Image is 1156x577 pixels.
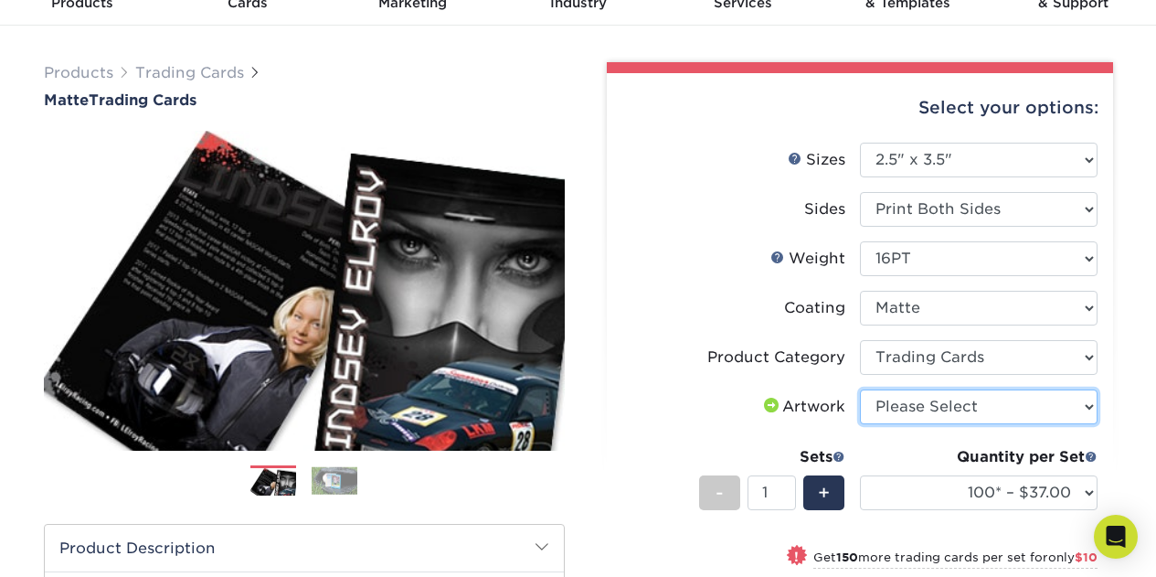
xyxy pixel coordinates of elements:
[44,111,565,471] img: Matte 01
[770,248,845,270] div: Weight
[1075,550,1098,564] span: $10
[794,547,799,566] span: !
[1048,550,1098,564] span: only
[621,73,1098,143] div: Select your options:
[860,446,1098,468] div: Quantity per Set
[699,446,845,468] div: Sets
[250,466,296,498] img: Trading Cards 01
[45,525,564,572] h2: Product Description
[44,91,565,109] a: MatteTrading Cards
[784,297,845,319] div: Coating
[804,198,845,220] div: Sides
[716,479,724,507] span: -
[44,64,113,81] a: Products
[788,149,845,171] div: Sizes
[760,396,845,418] div: Artwork
[836,550,858,564] strong: 150
[312,466,357,495] img: Trading Cards 02
[1094,515,1138,559] div: Open Intercom Messenger
[813,550,1098,569] small: Get more trading cards per set for
[44,91,565,109] h1: Trading Cards
[44,91,89,109] span: Matte
[818,479,830,507] span: +
[707,347,845,369] div: Product Category
[135,64,244,81] a: Trading Cards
